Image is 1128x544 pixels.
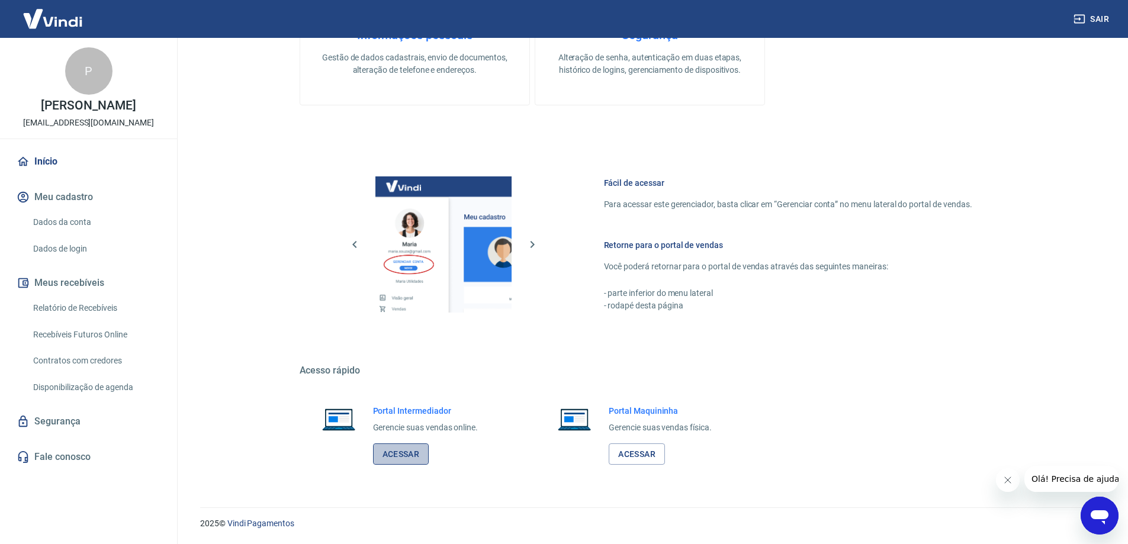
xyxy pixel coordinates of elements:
a: Dados da conta [28,210,163,234]
h5: Acesso rápido [300,365,1001,376]
div: P [65,47,113,95]
img: Imagem de um notebook aberto [314,405,364,433]
a: Vindi Pagamentos [227,519,294,528]
a: Início [14,149,163,175]
p: - parte inferior do menu lateral [604,287,972,300]
p: [EMAIL_ADDRESS][DOMAIN_NAME] [23,117,154,129]
a: Recebíveis Futuros Online [28,323,163,347]
a: Relatório de Recebíveis [28,296,163,320]
span: Olá! Precisa de ajuda? [7,8,99,18]
a: Segurança [14,408,163,434]
h6: Portal Intermediador [373,405,478,417]
p: - rodapé desta página [604,300,972,312]
p: Gerencie suas vendas física. [609,421,712,434]
img: Vindi [14,1,91,37]
a: Dados de login [28,237,163,261]
p: Para acessar este gerenciador, basta clicar em “Gerenciar conta” no menu lateral do portal de ven... [604,198,972,211]
p: Gestão de dados cadastrais, envio de documentos, alteração de telefone e endereços. [319,51,510,76]
h6: Fácil de acessar [604,177,972,189]
p: 2025 © [200,517,1100,530]
iframe: Fechar mensagem [996,468,1020,492]
a: Fale conosco [14,444,163,470]
a: Disponibilização de agenda [28,375,163,400]
a: Acessar [373,443,429,465]
img: Imagem da dashboard mostrando o botão de gerenciar conta na sidebar no lado esquerdo [375,176,512,313]
p: Alteração de senha, autenticação em duas etapas, histórico de logins, gerenciamento de dispositivos. [554,51,745,76]
iframe: Botão para abrir a janela de mensagens [1081,497,1119,535]
a: Contratos com credores [28,349,163,373]
button: Meu cadastro [14,184,163,210]
h6: Portal Maquininha [609,405,712,417]
p: Gerencie suas vendas online. [373,421,478,434]
p: Você poderá retornar para o portal de vendas através das seguintes maneiras: [604,260,972,273]
button: Meus recebíveis [14,270,163,296]
img: Imagem de um notebook aberto [549,405,599,433]
h6: Retorne para o portal de vendas [604,239,972,251]
iframe: Mensagem da empresa [1024,466,1119,492]
button: Sair [1071,8,1114,30]
p: [PERSON_NAME] [41,99,136,112]
a: Acessar [609,443,665,465]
